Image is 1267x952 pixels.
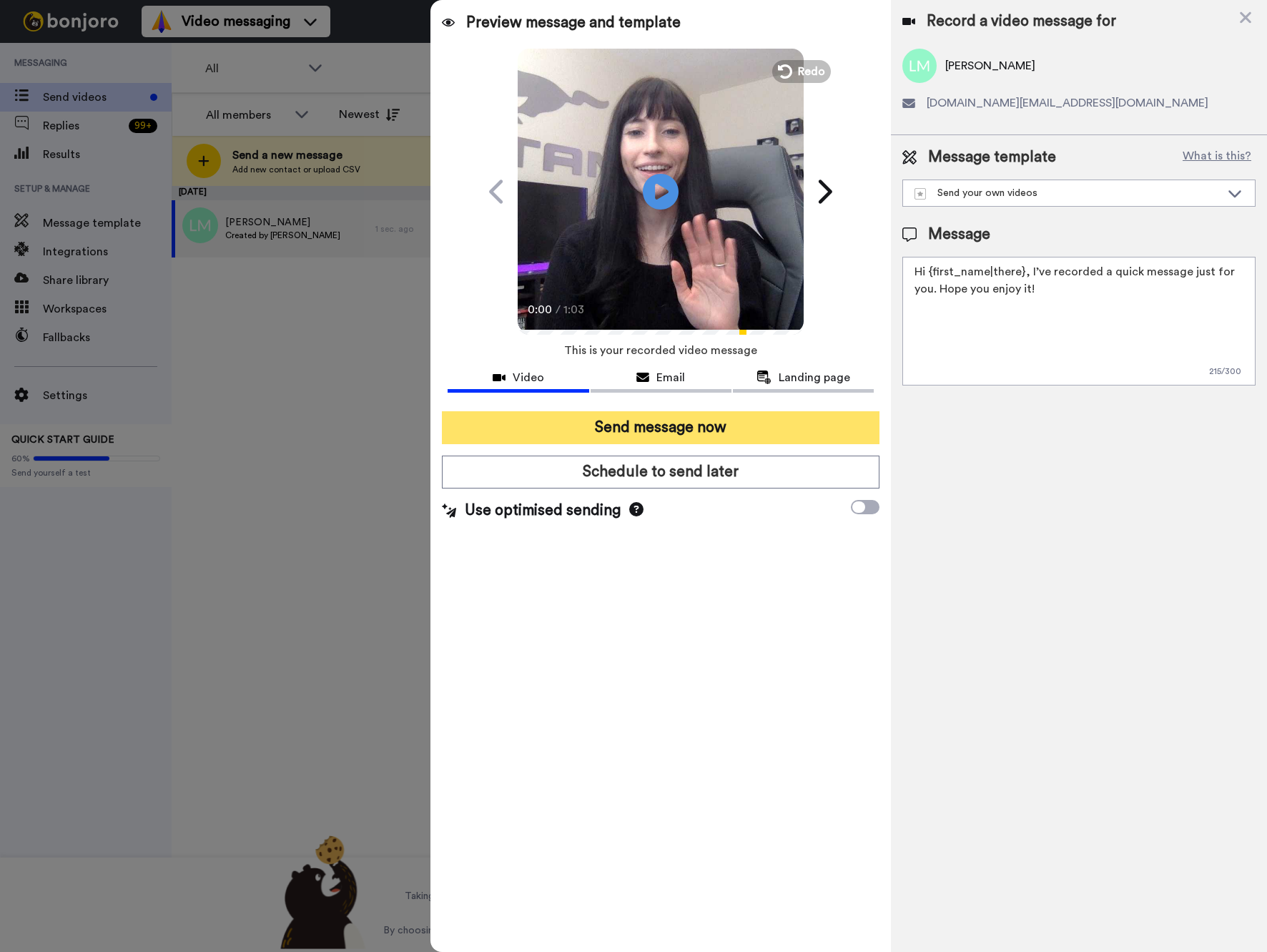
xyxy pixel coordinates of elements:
span: Use optimised sending [465,500,621,521]
span: This is your recorded video message [564,335,757,366]
span: Message template [928,147,1056,168]
button: Send message now [442,411,879,444]
textarea: Hi {first_name|there}, I’ve recorded a quick message just for you. Hope you enjoy it! [902,257,1256,386]
span: 0:00 [528,301,553,318]
span: Landing page [779,369,850,386]
span: [DOMAIN_NAME][EMAIL_ADDRESS][DOMAIN_NAME] [927,94,1208,112]
button: What is this? [1178,147,1256,168]
button: Schedule to send later [442,456,879,489]
span: Video [513,369,544,386]
img: demo-template.svg [914,188,926,200]
div: Send your own videos [914,186,1221,200]
span: Message [928,224,990,245]
span: / [556,301,561,318]
span: 1:03 [563,301,588,318]
span: Email [656,369,685,386]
